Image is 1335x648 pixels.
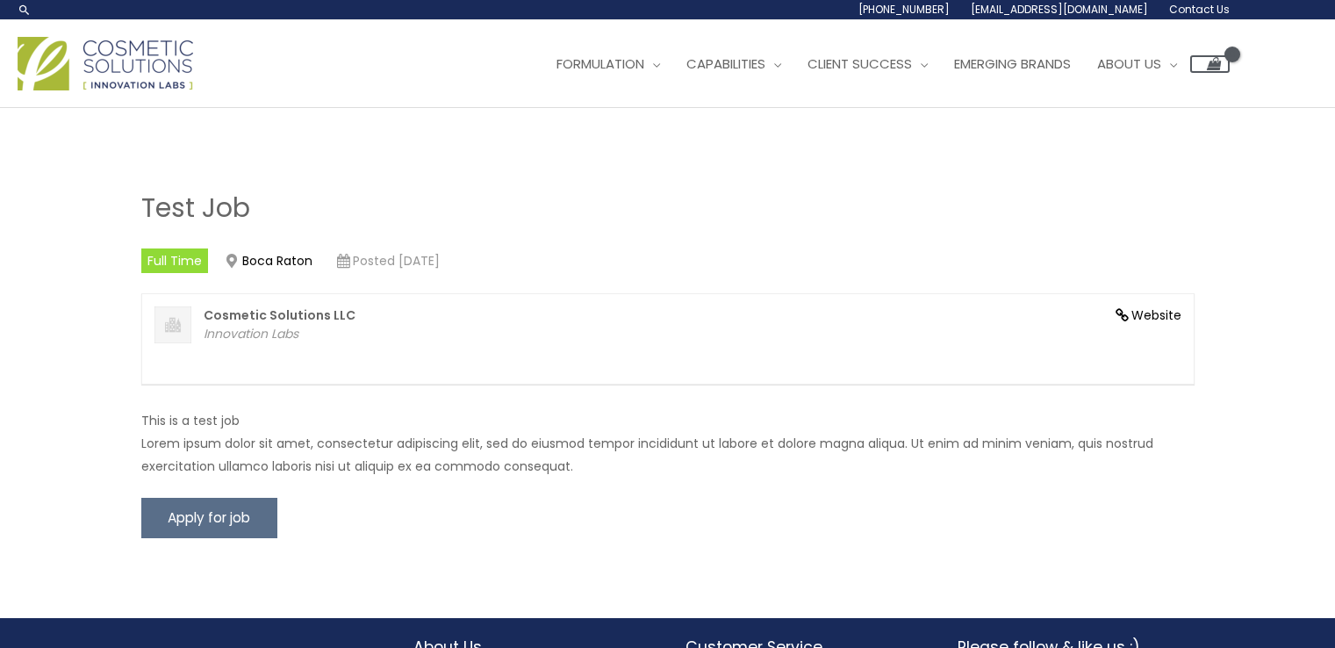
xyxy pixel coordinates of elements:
p: This is a test job Lorem ipsum dolor sit amet, consectetur adipiscing elit, sed do eiusmod tempor... [141,409,1195,478]
input: Apply for job [141,498,278,538]
p: Innovation Labs [191,325,1181,343]
a: Client Success [794,38,941,90]
span: [EMAIL_ADDRESS][DOMAIN_NAME] [971,2,1148,17]
span: Formulation [556,54,644,73]
a: Capabilities [673,38,794,90]
span: Capabilities [686,54,765,73]
h1: Test Job [141,192,1195,224]
a: View Shopping Cart, empty [1190,55,1230,73]
span: Emerging Brands [954,54,1071,73]
a: About Us [1084,38,1190,90]
nav: Site Navigation [530,38,1230,90]
span: Client Success [807,54,912,73]
time: Posted [DATE] [353,252,440,270]
span: [PHONE_NUMBER] [858,2,950,17]
li: Full Time [141,248,208,273]
a: Formulation [543,38,673,90]
a: Search icon link [18,3,32,17]
a: Boca Raton [242,252,312,270]
img: Cosmetic Solutions Logo [18,37,193,90]
img: Cosmetic Solutions LLC [154,306,191,343]
span: About Us [1097,54,1161,73]
a: Website [1116,306,1181,325]
a: Emerging Brands [941,38,1084,90]
span: Contact Us [1169,2,1230,17]
strong: Cosmetic Solutions LLC [204,306,355,324]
